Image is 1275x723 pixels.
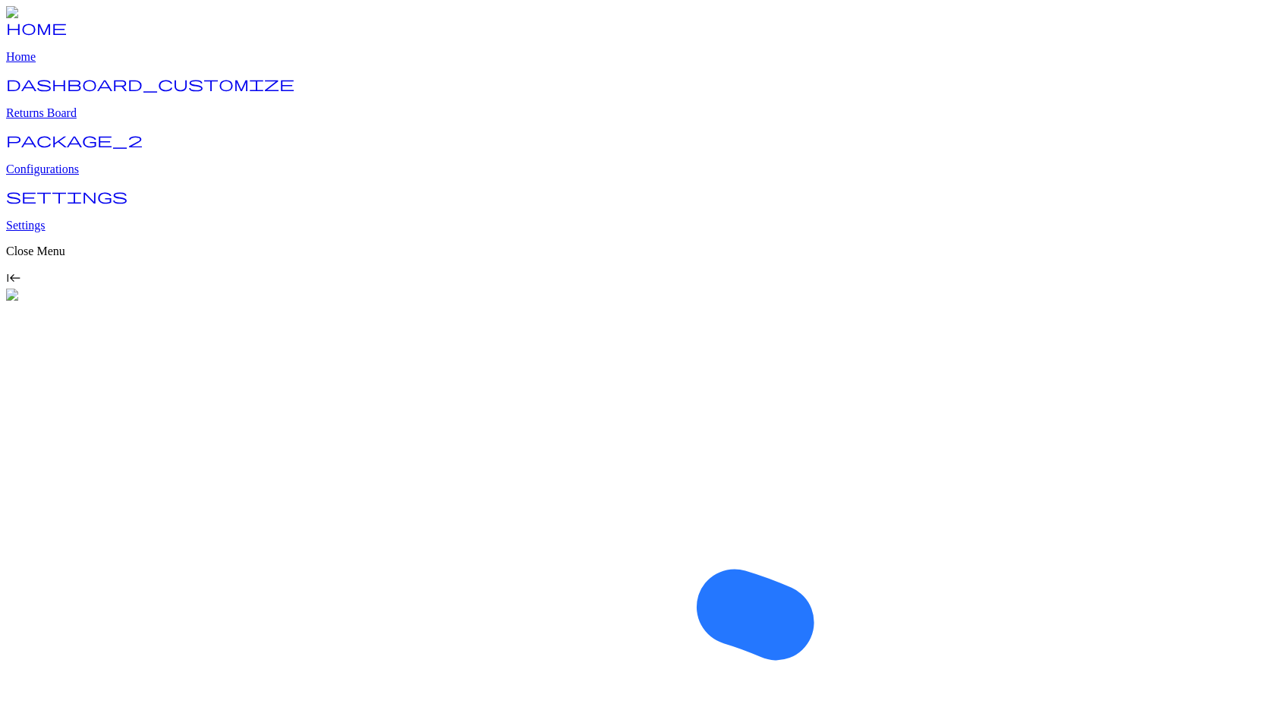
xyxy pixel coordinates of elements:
p: Returns Board [6,106,1269,120]
a: home Home [6,24,1269,64]
p: Settings [6,219,1269,232]
span: package_2 [6,132,143,147]
img: commonGraphics [6,289,105,302]
div: Close Menukeyboard_tab_rtl [6,245,1269,289]
a: settings Settings [6,193,1269,232]
img: Logo [6,6,44,20]
span: home [6,20,67,35]
span: keyboard_tab_rtl [6,270,21,286]
span: dashboard_customize [6,76,294,91]
p: Home [6,50,1269,64]
p: Configurations [6,163,1269,176]
p: Close Menu [6,245,1269,258]
a: dashboard_customize Returns Board [6,81,1269,120]
a: package_2 Configurations [6,137,1269,176]
span: settings [6,188,127,204]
